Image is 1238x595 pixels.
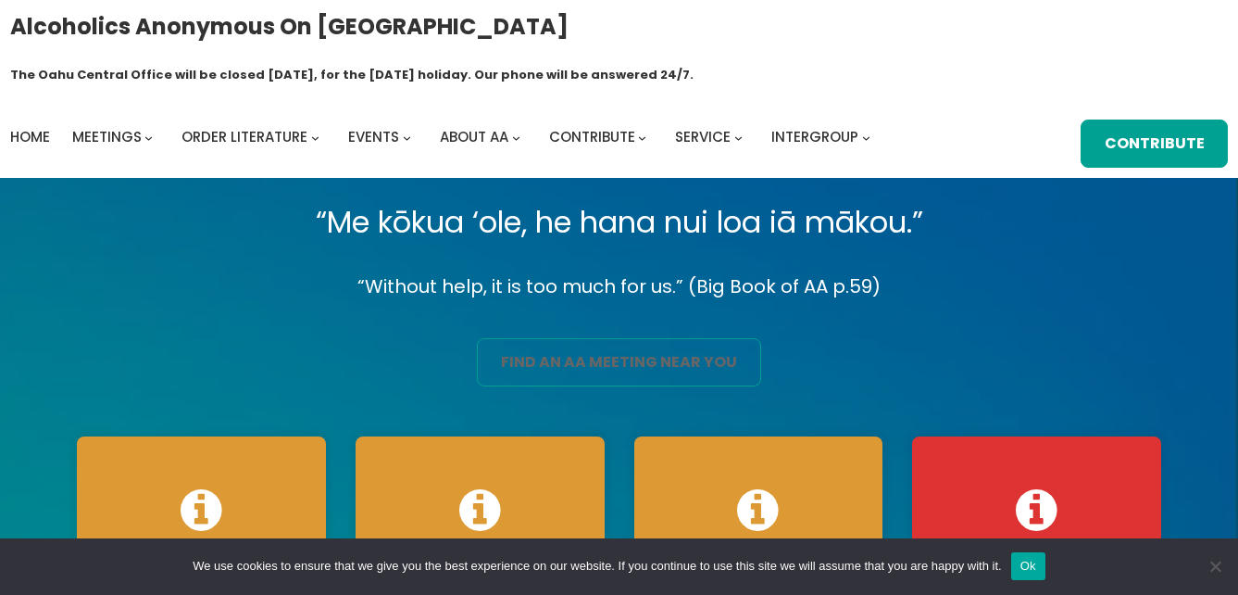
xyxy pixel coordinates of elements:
span: Order Literature [181,127,307,146]
p: “Without help, it is too much for us.” (Big Book of AA p.59) [62,271,1176,303]
nav: Intergroup [10,124,877,150]
button: Order Literature submenu [311,133,319,142]
span: Home [10,127,50,146]
span: Events [348,127,399,146]
a: find an aa meeting near you [477,338,760,386]
a: Meetings [72,124,142,150]
h1: The Oahu Central Office will be closed [DATE], for the [DATE] holiday. Our phone will be answered... [10,66,694,84]
span: Contribute [549,127,635,146]
button: Contribute submenu [638,133,646,142]
button: Service submenu [734,133,743,142]
span: Intergroup [771,127,858,146]
p: “Me kōkua ‘ole, he hana nui loa iā mākou.” [62,196,1176,248]
a: Contribute [1081,120,1228,168]
button: Meetings submenu [144,133,153,142]
button: Events submenu [403,133,411,142]
button: Intergroup submenu [862,133,870,142]
a: Service [675,124,731,150]
a: Alcoholics Anonymous on [GEOGRAPHIC_DATA] [10,6,569,46]
span: Meetings [72,127,142,146]
a: About AA [440,124,508,150]
span: Service [675,127,731,146]
a: Events [348,124,399,150]
a: Intergroup [771,124,858,150]
span: We use cookies to ensure that we give you the best experience on our website. If you continue to ... [193,557,1001,576]
a: Contribute [549,124,635,150]
a: Home [10,124,50,150]
button: Ok [1011,552,1045,580]
span: No [1206,557,1224,576]
span: About AA [440,127,508,146]
button: About AA submenu [512,133,520,142]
